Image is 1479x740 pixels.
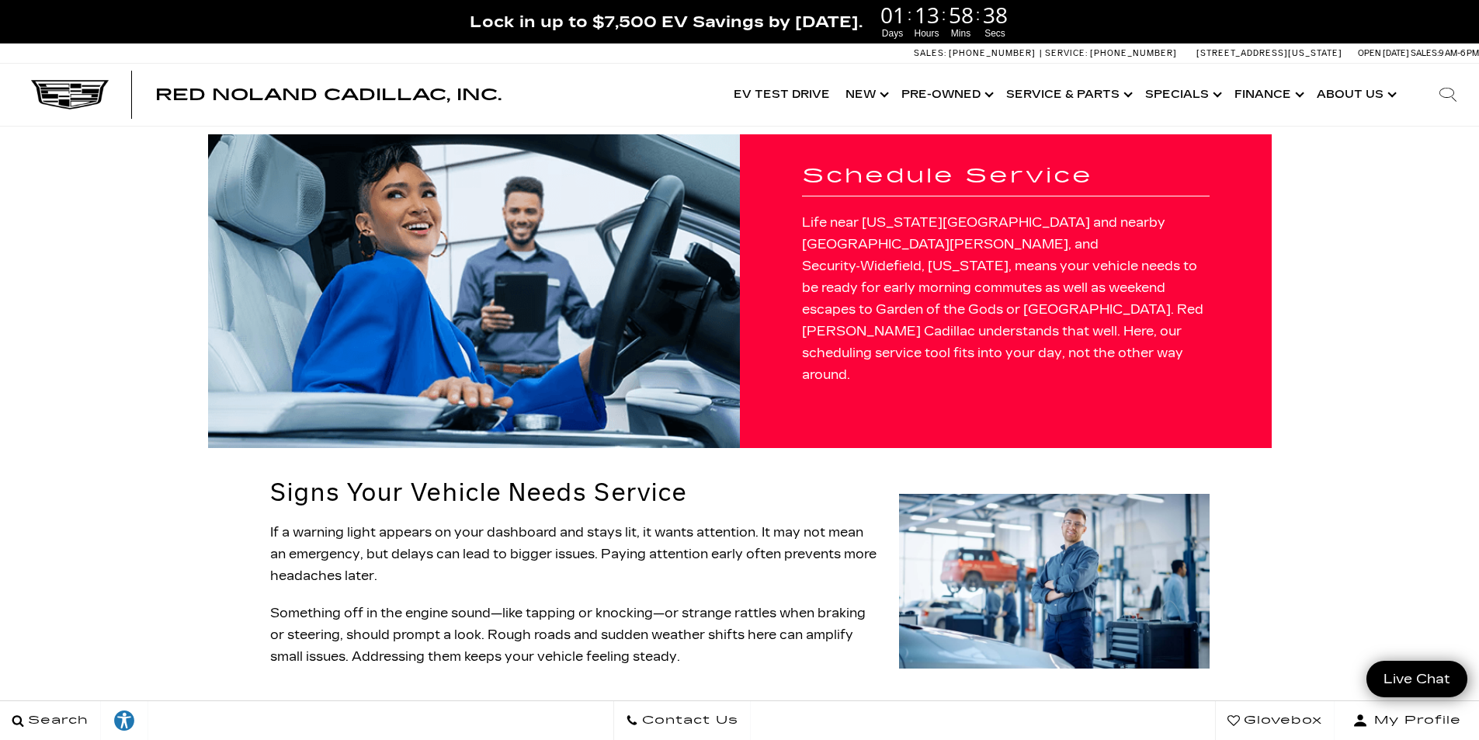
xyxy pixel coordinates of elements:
[1045,48,1088,58] span: Service:
[912,4,942,26] span: 13
[1368,710,1461,731] span: My Profile
[208,134,740,448] img: Schedule Service
[946,4,976,26] span: 58
[878,4,908,26] span: 01
[1453,8,1471,26] a: Close
[838,64,894,126] a: New
[1196,48,1342,58] a: [STREET_ADDRESS][US_STATE]
[1227,64,1309,126] a: Finance
[912,26,942,40] span: Hours
[1439,48,1479,58] span: 9 AM-6 PM
[1411,48,1439,58] span: Sales:
[802,212,1210,386] p: Life near [US_STATE][GEOGRAPHIC_DATA] and nearby [GEOGRAPHIC_DATA][PERSON_NAME], and Security‑Wid...
[270,479,880,506] h2: Signs Your Vehicle Needs Service
[1040,49,1181,57] a: Service: [PHONE_NUMBER]
[31,80,109,109] img: Cadillac Dark Logo with Cadillac White Text
[1335,701,1479,740] button: Open user profile menu
[914,48,946,58] span: Sales:
[981,4,1010,26] span: 38
[1366,661,1467,697] a: Live Chat
[914,49,1040,57] a: Sales: [PHONE_NUMBER]
[270,603,880,668] p: Something off in the engine sound—like tapping or knocking—or strange rattles when braking or ste...
[470,12,863,32] span: Lock in up to $7,500 EV Savings by [DATE].
[946,26,976,40] span: Mins
[613,701,751,740] a: Contact Us
[802,165,1210,188] h1: Schedule Service
[998,64,1137,126] a: Service & Parts
[942,3,946,26] span: :
[899,494,1210,669] img: Schedule Service
[101,701,148,740] a: Explore your accessibility options
[981,26,1010,40] span: Secs
[949,48,1036,58] span: [PHONE_NUMBER]
[1137,64,1227,126] a: Specials
[1358,48,1409,58] span: Open [DATE]
[155,85,502,104] span: Red Noland Cadillac, Inc.
[1376,670,1458,688] span: Live Chat
[1215,701,1335,740] a: Glovebox
[894,64,998,126] a: Pre-Owned
[726,64,838,126] a: EV Test Drive
[638,710,738,731] span: Contact Us
[270,522,880,587] p: If a warning light appears on your dashboard and stays lit, it wants attention. It may not mean a...
[1309,64,1401,126] a: About Us
[908,3,912,26] span: :
[878,26,908,40] span: Days
[976,3,981,26] span: :
[155,87,502,102] a: Red Noland Cadillac, Inc.
[24,710,89,731] span: Search
[1090,48,1177,58] span: [PHONE_NUMBER]
[101,709,148,732] div: Explore your accessibility options
[1240,710,1322,731] span: Glovebox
